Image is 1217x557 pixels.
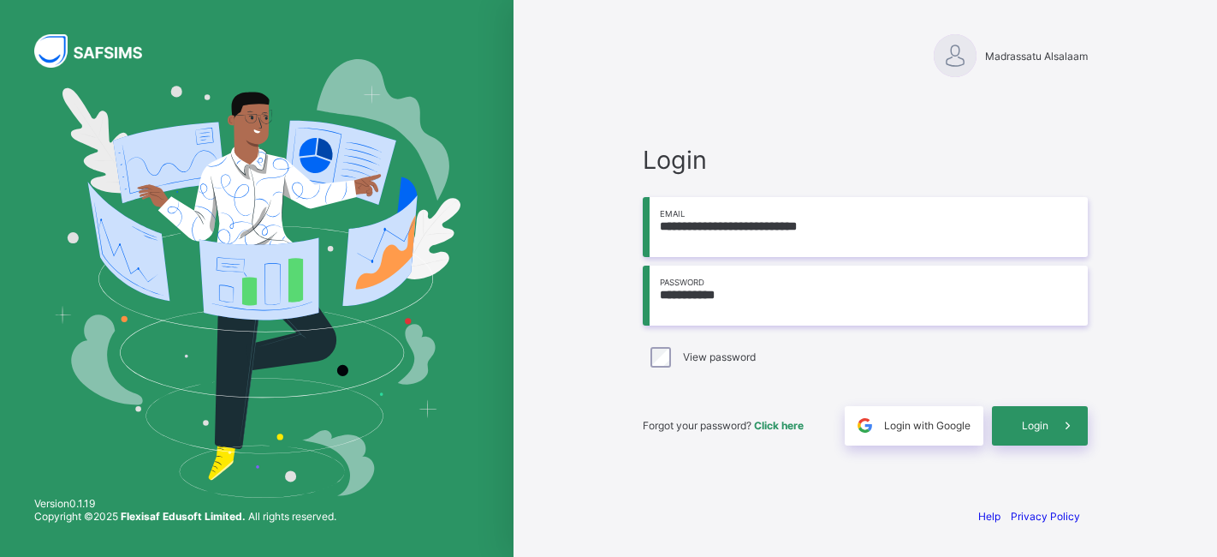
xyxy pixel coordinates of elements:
a: Help [978,510,1000,523]
span: Version 0.1.19 [34,497,336,510]
span: Login with Google [884,419,971,432]
span: Login [643,145,1088,175]
span: Madrassatu Alsalaam [985,50,1088,63]
strong: Flexisaf Edusoft Limited. [121,510,246,523]
label: View password [683,350,756,363]
img: google.396cfc9801f0270233282035f929180a.svg [855,416,875,435]
img: Hero Image [53,59,460,498]
span: Login [1022,419,1048,432]
span: Forgot your password? [643,419,804,432]
a: Privacy Policy [1011,510,1080,523]
span: Copyright © 2025 All rights reserved. [34,510,336,523]
a: Click here [754,419,804,432]
img: SAFSIMS Logo [34,34,163,68]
